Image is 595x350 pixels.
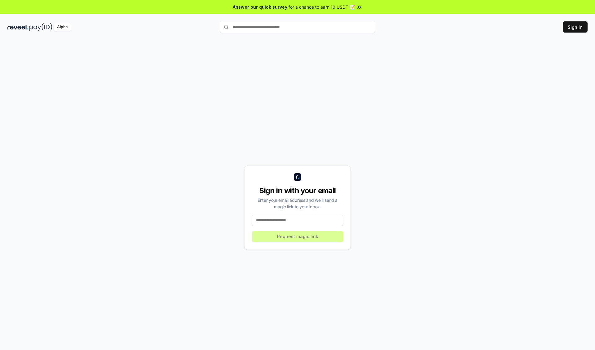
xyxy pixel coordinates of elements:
div: Sign in with your email [252,186,343,196]
div: Enter your email address and we’ll send a magic link to your inbox. [252,197,343,210]
img: pay_id [29,23,52,31]
img: reveel_dark [7,23,28,31]
span: Answer our quick survey [233,4,287,10]
img: logo_small [294,173,301,181]
span: for a chance to earn 10 USDT 📝 [289,4,355,10]
button: Sign In [563,21,588,33]
div: Alpha [54,23,71,31]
